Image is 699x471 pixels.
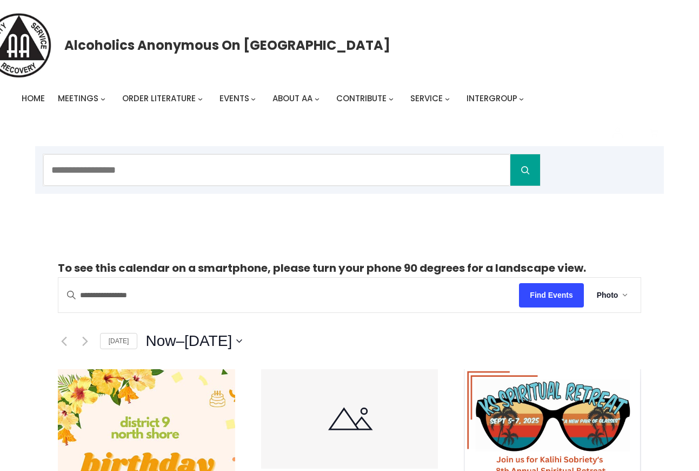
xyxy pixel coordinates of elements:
[22,93,45,104] span: Home
[410,91,443,106] a: Service
[251,96,256,101] button: Events submenu
[58,278,520,312] input: Enter Keyword. Search for events by Keyword.
[64,34,390,57] a: Alcoholics Anonymous on [GEOGRAPHIC_DATA]
[389,96,394,101] button: Contribute submenu
[100,333,138,350] a: [DATE]
[176,330,184,352] span: –
[79,335,92,348] a: Next Events
[597,289,618,302] span: Photo
[145,330,176,352] span: Now
[58,91,98,106] a: Meetings
[604,119,631,146] a: Login
[336,91,387,106] a: Contribute
[58,335,71,348] a: Previous Events
[467,93,517,104] span: Intergroup
[272,91,312,106] a: About AA
[22,91,528,106] nav: Intergroup
[145,330,242,352] button: Click to toggle datepicker
[198,96,203,101] button: Order Literature submenu
[58,260,586,276] strong: To see this calendar on a smartphone, please turn your phone 90 degrees for a landscape view.
[22,91,45,106] a: Home
[219,91,249,106] a: Events
[510,154,540,186] button: Search
[219,93,249,104] span: Events
[519,283,583,308] button: Find Events
[336,93,387,104] span: Contribute
[584,278,641,312] button: Photo
[410,93,443,104] span: Service
[122,93,196,104] span: Order Literature
[184,330,232,352] span: [DATE]
[445,96,450,101] button: Service submenu
[101,96,105,101] button: Meetings submenu
[519,96,524,101] button: Intergroup submenu
[315,96,319,101] button: About AA submenu
[644,123,664,143] button: Cart
[272,93,312,104] span: About AA
[467,91,517,106] a: Intergroup
[58,93,98,104] span: Meetings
